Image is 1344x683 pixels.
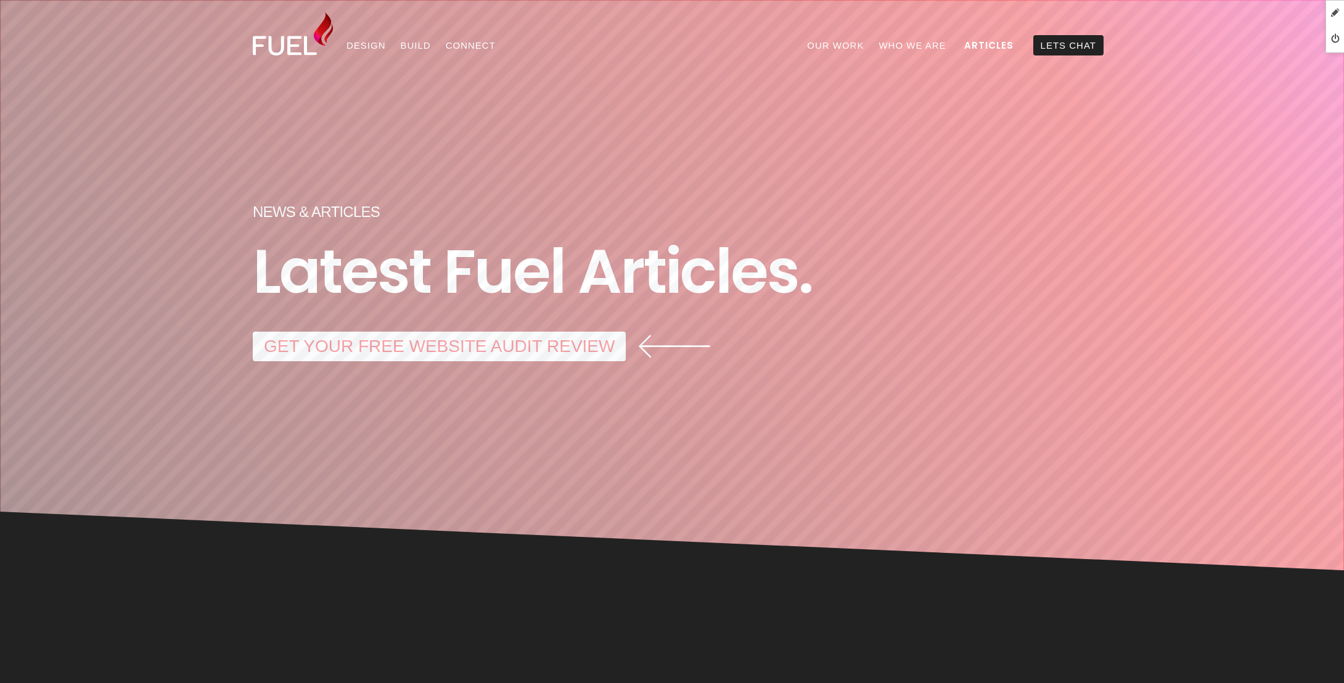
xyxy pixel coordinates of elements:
[339,35,393,55] a: Design
[393,35,438,55] a: Build
[800,35,871,55] a: Our Work
[871,35,953,55] a: Who We Are
[1033,35,1104,55] a: Lets Chat
[253,12,333,55] img: Fuel Design Ltd - Website design and development company in North Shore, Auckland
[957,35,1021,55] a: Articles
[438,35,503,55] a: Connect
